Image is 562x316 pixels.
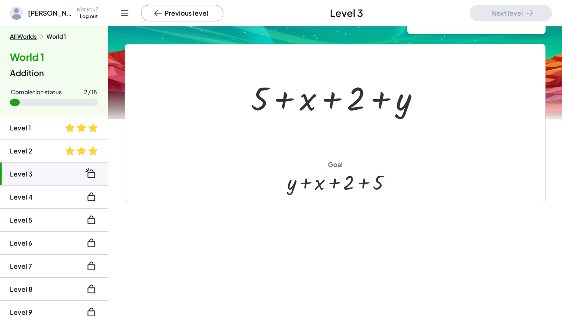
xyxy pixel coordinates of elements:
div: Goal [328,160,343,169]
div: Level 2 [10,146,33,156]
div: Addition [10,67,98,79]
div: Not you? [77,6,98,13]
h4: World 1 [10,50,98,64]
div: Level 4 [10,192,33,202]
div: Level 8 [10,284,33,294]
div: Log out [80,13,98,20]
div: Level 7 [10,261,32,271]
span: [PERSON_NAME] [28,8,72,18]
div: Level 3 [10,169,33,179]
button: Next level [470,5,552,21]
div: World 1 [46,33,66,40]
div: Level 1 [10,123,31,133]
div: Level 6 [10,238,33,248]
div: Completion status [11,88,62,96]
div: Level 5 [10,215,33,225]
button: All Worlds [10,33,37,40]
button: Previous level [141,5,223,21]
span: Level 3 [330,6,363,20]
div: 2 / 18 [84,88,97,96]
